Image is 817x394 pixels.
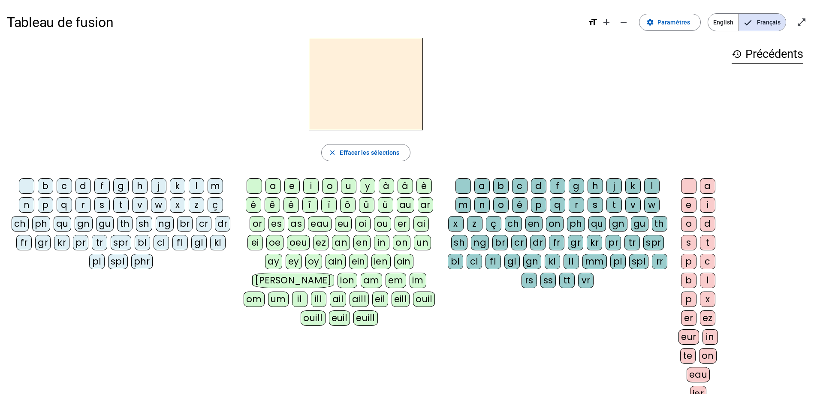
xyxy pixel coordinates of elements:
[75,178,91,194] div: d
[397,197,414,213] div: au
[582,254,607,269] div: mm
[578,273,594,288] div: vr
[208,178,223,194] div: m
[525,216,543,232] div: en
[265,254,282,269] div: ay
[639,14,701,31] button: Paramètres
[448,254,463,269] div: bl
[322,178,338,194] div: o
[416,178,432,194] div: è
[652,254,667,269] div: rr
[75,216,93,232] div: gn
[606,197,622,213] div: t
[568,235,583,250] div: gr
[75,197,91,213] div: r
[398,178,413,194] div: â
[244,292,265,307] div: om
[250,216,265,232] div: or
[700,254,715,269] div: c
[374,216,391,232] div: ou
[303,178,319,194] div: i
[625,197,641,213] div: v
[252,273,334,288] div: [PERSON_NAME]
[486,216,501,232] div: ç
[467,254,482,269] div: cl
[321,144,410,161] button: Effacer les sélections
[511,235,527,250] div: cr
[54,216,71,232] div: qu
[96,216,114,232] div: gu
[338,273,357,288] div: ion
[359,197,374,213] div: û
[12,216,29,232] div: ch
[208,197,223,213] div: ç
[587,235,602,250] div: kr
[371,254,391,269] div: ien
[156,216,174,232] div: ng
[329,310,350,326] div: euil
[687,367,710,382] div: eau
[268,292,289,307] div: um
[451,235,467,250] div: sh
[467,216,482,232] div: z
[287,235,310,250] div: oeu
[393,235,410,250] div: on
[540,273,556,288] div: ss
[189,178,204,194] div: l
[646,18,654,26] mat-icon: settings
[73,235,88,250] div: pr
[395,216,410,232] div: er
[699,348,717,364] div: on
[559,273,575,288] div: tt
[569,178,584,194] div: g
[700,197,715,213] div: i
[361,273,382,288] div: am
[413,216,429,232] div: ai
[531,178,546,194] div: d
[349,254,368,269] div: ein
[35,235,51,250] div: gr
[531,197,546,213] div: p
[247,235,263,250] div: ei
[606,178,622,194] div: j
[196,216,211,232] div: cr
[681,273,696,288] div: b
[379,178,394,194] div: à
[284,178,300,194] div: e
[38,178,53,194] div: b
[341,178,356,194] div: u
[652,216,667,232] div: th
[564,254,579,269] div: ll
[550,178,565,194] div: f
[283,197,299,213] div: ë
[329,149,336,156] mat-icon: close
[567,216,585,232] div: ph
[448,216,464,232] div: x
[700,178,715,194] div: a
[131,254,153,269] div: phr
[394,254,414,269] div: oin
[353,310,377,326] div: euill
[732,45,803,64] h3: Précédents
[588,178,603,194] div: h
[609,216,627,232] div: gn
[530,235,546,250] div: dr
[629,254,649,269] div: spl
[643,235,664,250] div: spr
[492,235,508,250] div: br
[374,235,389,250] div: in
[135,235,150,250] div: bl
[191,235,207,250] div: gl
[117,216,133,232] div: th
[170,178,185,194] div: k
[505,216,522,232] div: ch
[793,14,810,31] button: Entrer en plein écran
[708,13,786,31] mat-button-toggle-group: Language selection
[57,197,72,213] div: q
[618,17,629,27] mat-icon: remove
[151,197,166,213] div: w
[326,254,346,269] div: ain
[610,254,626,269] div: pl
[172,235,188,250] div: fl
[631,216,648,232] div: gu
